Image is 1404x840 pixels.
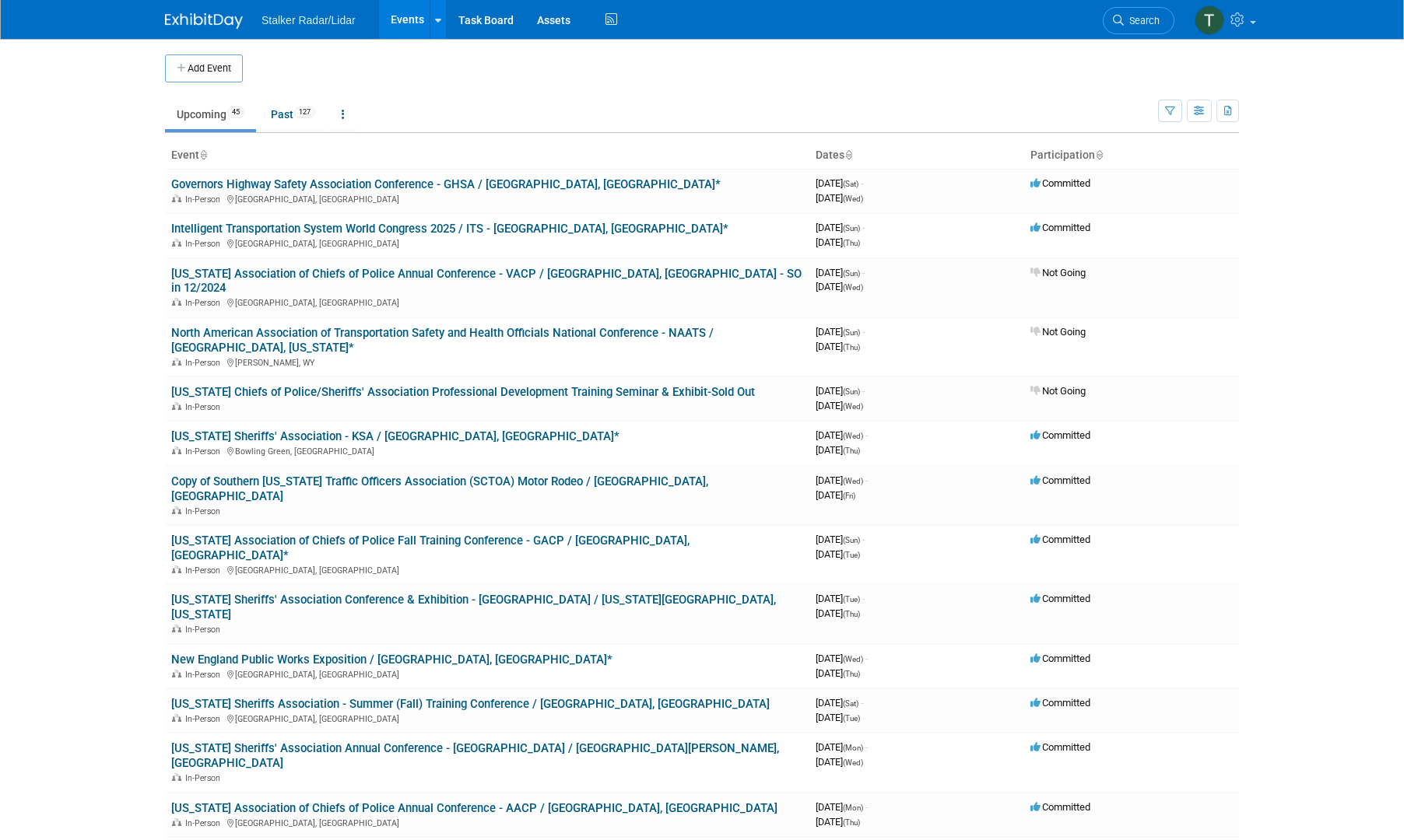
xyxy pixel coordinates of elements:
span: Search [1124,15,1160,26]
a: [US_STATE] Sheriffs' Association Annual Conference - [GEOGRAPHIC_DATA] / [GEOGRAPHIC_DATA][PERSON... [171,741,779,770]
span: (Wed) [843,477,863,485]
span: In-Person [185,670,225,680]
img: In-Person Event [172,446,181,454]
span: Committed [1030,474,1090,486]
span: [DATE] [816,267,865,278]
span: (Sun) [843,224,860,233]
span: In-Person [185,446,225,457]
span: - [865,653,868,664]
span: Committed [1030,801,1090,813]
span: (Sun) [843,328,860,337]
span: In-Person [185,358,225,368]
span: (Thu) [843,343,860,352]
span: [DATE] [816,653,868,664]
a: [US_STATE] Chiefs of Police/Sheriffs' Association Professional Development Training Seminar & Exh... [171,385,755,399]
span: [DATE] [816,236,860,248]
div: [GEOGRAPHIC_DATA], [GEOGRAPHIC_DATA] [171,192,803,205]
span: (Sun) [843,536,860,544]
img: In-Person Event [172,714,181,722]
img: In-Person Event [172,506,181,514]
span: [DATE] [816,341,860,352]
span: Not Going [1030,267,1086,278]
span: In-Person [185,818,225,828]
span: In-Person [185,506,225,516]
a: Sort by Participation Type [1095,149,1103,161]
a: [US_STATE] Association of Chiefs of Police Annual Conference - AACP / [GEOGRAPHIC_DATA], [GEOGRAP... [171,801,777,815]
span: Not Going [1030,326,1086,338]
span: [DATE] [816,192,863,204]
span: In-Person [185,298,225,308]
span: - [862,267,865,278]
a: Sort by Event Name [199,149,207,161]
a: Past127 [259,100,327,129]
span: (Sat) [843,180,858,188]
div: Bowling Green, [GEOGRAPHIC_DATA] [171,444,803,457]
span: (Mon) [843,803,863,812]
a: Search [1103,7,1174,34]
img: In-Person Event [172,194,181,202]
span: - [865,801,868,813]
div: [PERSON_NAME], WY [171,355,803,368]
span: Committed [1030,534,1090,545]
span: - [861,177,863,189]
th: Dates [809,142,1024,169]
span: (Tue) [843,551,860,559]
span: 127 [294,107,315,118]
th: Participation [1024,142,1239,169]
span: [DATE] [816,697,863,709]
span: [DATE] [816,489,855,501]
span: 45 [227,107,244,118]
span: In-Person [185,565,225,576]
span: [DATE] [816,400,863,411]
span: (Sun) [843,387,860,396]
span: (Fri) [843,492,855,500]
span: [DATE] [816,385,865,397]
span: [DATE] [816,326,865,338]
span: [DATE] [816,474,868,486]
a: Copy of Southern [US_STATE] Traffic Officers Association (SCTOA) Motor Rodeo / [GEOGRAPHIC_DATA],... [171,474,708,503]
img: In-Person Event [172,565,181,573]
span: - [862,222,865,233]
span: (Wed) [843,432,863,440]
span: [DATE] [816,222,865,233]
button: Add Event [165,54,243,82]
span: (Sun) [843,269,860,278]
img: Tommy Yates [1195,5,1224,35]
a: [US_STATE] Association of Chiefs of Police Fall Training Conference - GACP / [GEOGRAPHIC_DATA], [... [171,534,690,562]
a: New England Public Works Exposition / [GEOGRAPHIC_DATA], [GEOGRAPHIC_DATA]* [171,653,612,667]
span: [DATE] [816,593,865,604]
span: Committed [1030,741,1090,753]
div: [GEOGRAPHIC_DATA], [GEOGRAPHIC_DATA] [171,563,803,576]
span: - [862,326,865,338]
div: [GEOGRAPHIC_DATA], [GEOGRAPHIC_DATA] [171,296,803,308]
span: [DATE] [816,816,860,828]
span: In-Person [185,194,225,205]
div: [GEOGRAPHIC_DATA], [GEOGRAPHIC_DATA] [171,236,803,249]
span: - [862,593,865,604]
span: (Wed) [843,283,863,292]
span: [DATE] [816,667,860,679]
span: In-Person [185,714,225,724]
a: Governors Highway Safety Association Conference - GHSA / [GEOGRAPHIC_DATA], [GEOGRAPHIC_DATA]* [171,177,721,191]
span: (Thu) [843,670,860,678]
span: [DATE] [816,741,868,753]
span: (Tue) [843,595,860,604]
span: [DATE] [816,607,860,619]
a: Upcoming45 [165,100,256,129]
span: (Thu) [843,239,860,247]
div: [GEOGRAPHIC_DATA], [GEOGRAPHIC_DATA] [171,667,803,680]
span: (Thu) [843,446,860,455]
a: Sort by Start Date [844,149,852,161]
img: ExhibitDay [165,13,243,29]
span: [DATE] [816,756,863,768]
img: In-Person Event [172,670,181,677]
div: [GEOGRAPHIC_DATA], [GEOGRAPHIC_DATA] [171,712,803,724]
img: In-Person Event [172,625,181,632]
span: Committed [1030,222,1090,233]
span: [DATE] [816,801,868,813]
span: (Mon) [843,744,863,752]
span: - [862,534,865,545]
span: (Tue) [843,714,860,723]
span: In-Person [185,773,225,783]
span: (Thu) [843,818,860,827]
